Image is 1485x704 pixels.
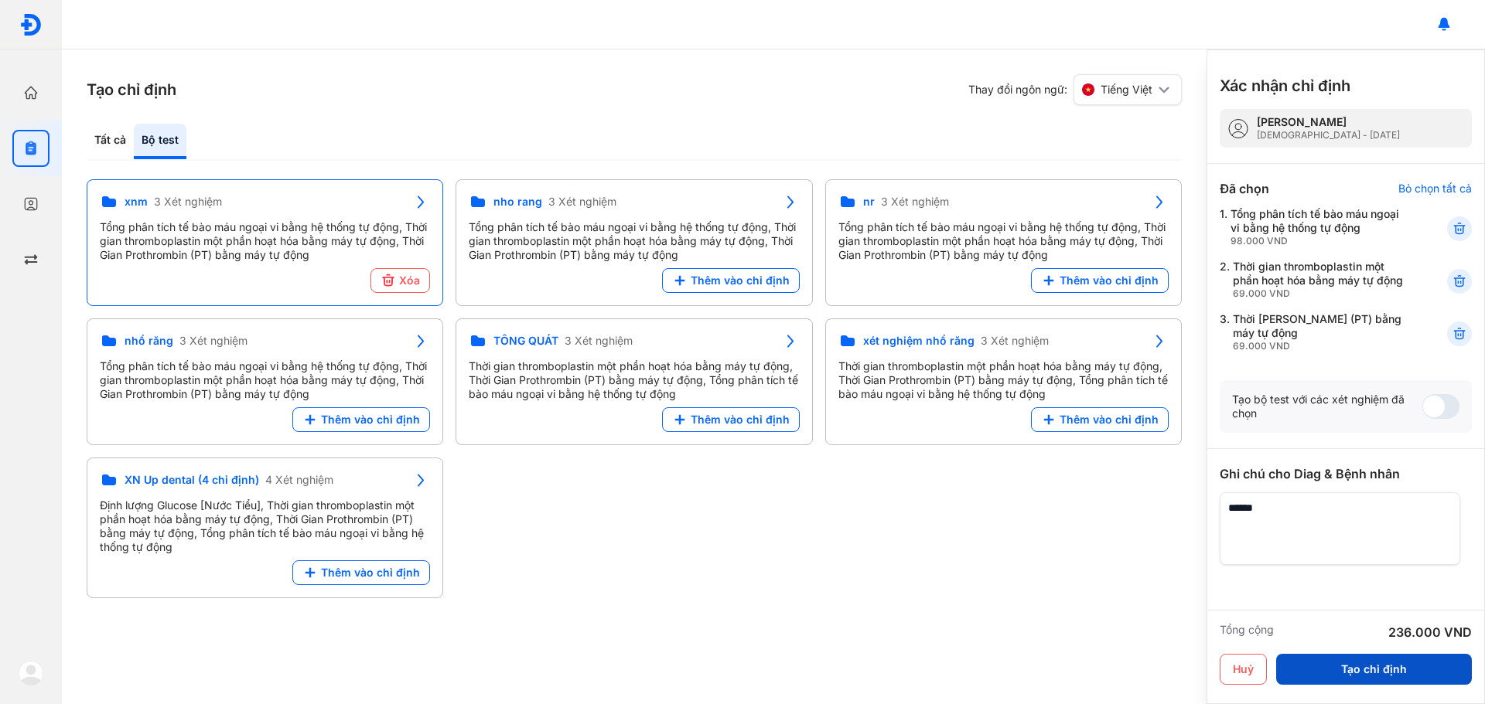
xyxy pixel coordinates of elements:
div: Đã chọn [1220,179,1269,198]
span: 3 Xét nghiệm [881,195,949,209]
span: 3 Xét nghiệm [565,334,633,348]
span: nho rang [493,195,542,209]
span: 3 Xét nghiệm [981,334,1049,348]
div: Tổng phân tích tế bào máu ngoại vi bằng hệ thống tự động, Thời gian thromboplastin một phần hoạt ... [100,220,430,262]
div: Định lượng Glucose [Nước Tiểu], Thời gian thromboplastin một phần hoạt hóa bằng máy tự động, Thời... [100,498,430,554]
div: Tổng phân tích tế bào máu ngoại vi bằng hệ thống tự động [1231,207,1409,247]
span: Thêm vào chỉ định [1060,274,1159,287]
div: Thay đổi ngôn ngữ: [968,74,1182,105]
button: Thêm vào chỉ định [292,407,430,432]
button: Thêm vào chỉ định [1031,268,1169,293]
img: logo [19,13,43,36]
button: Xóa [370,268,430,293]
div: 1. [1220,207,1409,247]
div: Thời gian thromboplastin một phần hoạt hóa bằng máy tự động [1233,260,1409,300]
span: XN Up dental (4 chỉ định) [125,473,259,487]
div: Tổng phân tích tế bào máu ngoại vi bằng hệ thống tự động, Thời gian thromboplastin một phần hoạt ... [469,220,799,262]
div: 2. [1220,260,1409,300]
div: Thời gian thromboplastin một phần hoạt hóa bằng máy tự động, Thời Gian Prothrombin (PT) bằng máy ... [469,359,799,401]
span: Thêm vào chỉ định [321,566,420,580]
span: TỔNG QUÁT [493,334,558,348]
div: [PERSON_NAME] [1257,115,1400,129]
div: Bộ test [134,124,186,159]
span: 3 Xét nghiệm [154,195,222,209]
button: Huỷ [1220,654,1267,685]
span: 3 Xét nghiệm [548,195,616,209]
span: Thêm vào chỉ định [691,413,790,427]
div: 69.000 VND [1233,287,1409,300]
span: Thêm vào chỉ định [321,413,420,427]
h3: Tạo chỉ định [87,79,176,100]
span: Tiếng Việt [1101,83,1152,97]
div: Ghi chú cho Diag & Bệnh nhân [1220,464,1472,483]
span: xnm [125,195,148,209]
span: nr [863,195,875,209]
div: Thời [PERSON_NAME] (PT) bằng máy tự động [1233,312,1409,352]
div: Tất cả [87,124,134,159]
button: Thêm vào chỉ định [662,268,800,293]
span: 3 Xét nghiệm [179,334,247,348]
div: 98.000 VND [1231,235,1409,247]
button: Thêm vào chỉ định [662,407,800,432]
img: logo [19,661,43,685]
div: Thời gian thromboplastin một phần hoạt hóa bằng máy tự động, Thời Gian Prothrombin (PT) bằng máy ... [838,359,1169,401]
button: Tạo chỉ định [1276,654,1472,685]
span: Thêm vào chỉ định [691,274,790,287]
span: Xóa [399,274,420,287]
span: 4 Xét nghiệm [265,473,333,487]
div: Tổng phân tích tế bào máu ngoại vi bằng hệ thống tự động, Thời gian thromboplastin một phần hoạt ... [100,359,430,401]
div: Tổng cộng [1220,623,1274,641]
div: 3. [1220,312,1409,352]
div: Tạo bộ test với các xét nghiệm đã chọn [1232,393,1422,420]
div: Bỏ chọn tất cả [1398,182,1472,196]
div: [DEMOGRAPHIC_DATA] - [DATE] [1257,129,1400,141]
span: xét nghiệm nhổ răng [863,334,975,348]
div: Tổng phân tích tế bào máu ngoại vi bằng hệ thống tự động, Thời gian thromboplastin một phần hoạt ... [838,220,1169,262]
h3: Xác nhận chỉ định [1220,75,1350,97]
button: Thêm vào chỉ định [292,560,430,585]
span: nhổ răng [125,334,173,348]
span: Thêm vào chỉ định [1060,413,1159,427]
div: 69.000 VND [1233,340,1409,352]
button: Thêm vào chỉ định [1031,407,1169,432]
div: 236.000 VND [1388,623,1472,641]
